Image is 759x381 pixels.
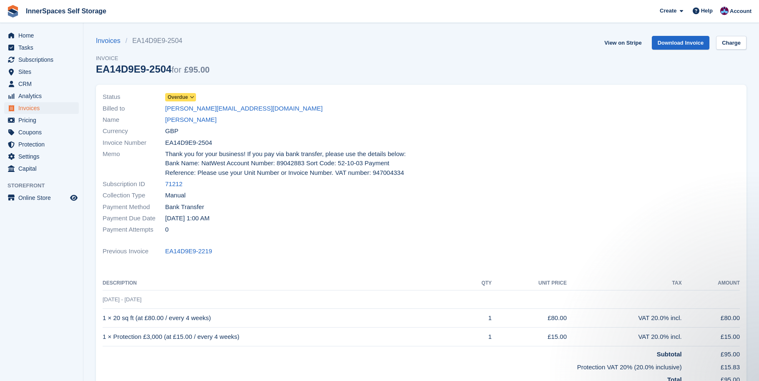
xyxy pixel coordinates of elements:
span: £95.00 [184,65,209,74]
span: Overdue [168,93,188,101]
a: menu [4,163,79,174]
span: Coupons [18,126,68,138]
td: £15.00 [492,328,567,346]
span: Payment Method [103,202,165,212]
a: menu [4,102,79,114]
span: Invoices [18,102,68,114]
th: Tax [567,277,682,290]
a: View on Stripe [601,36,645,50]
span: Account [730,7,751,15]
span: Payment Attempts [103,225,165,235]
td: £15.83 [682,359,740,372]
span: Online Store [18,192,68,204]
a: 71212 [165,179,183,189]
span: Invoice [96,54,210,63]
strong: Subtotal [657,351,682,358]
a: Overdue [165,92,196,102]
a: menu [4,139,79,150]
span: CRM [18,78,68,90]
a: InnerSpaces Self Storage [23,4,110,18]
nav: breadcrumbs [96,36,210,46]
span: Create [660,7,676,15]
a: menu [4,30,79,41]
span: Name [103,115,165,125]
span: Status [103,92,165,102]
td: 1 × 20 sq ft (at £80.00 / every 4 weeks) [103,309,465,328]
div: VAT 20.0% incl. [567,313,682,323]
span: Help [701,7,713,15]
span: Previous Invoice [103,247,165,256]
a: menu [4,42,79,53]
div: EA14D9E9-2504 [96,63,210,75]
span: Subscriptions [18,54,68,66]
span: Protection [18,139,68,150]
img: stora-icon-8386f47178a22dfd0bd8f6a31ec36ba5ce8667c1dd55bd0f319d3a0aa187defe.svg [7,5,19,18]
td: £15.00 [682,328,740,346]
a: EA14D9E9-2219 [165,247,212,256]
td: £95.00 [682,346,740,359]
th: Amount [682,277,740,290]
a: menu [4,54,79,66]
th: Unit Price [492,277,567,290]
span: Invoice Number [103,138,165,148]
span: Billed to [103,104,165,114]
a: menu [4,192,79,204]
th: QTY [465,277,492,290]
a: menu [4,114,79,126]
a: Invoices [96,36,126,46]
span: for [171,65,181,74]
span: Settings [18,151,68,162]
td: 1 × Protection £3,000 (at £15.00 / every 4 weeks) [103,328,465,346]
span: EA14D9E9-2504 [165,138,212,148]
span: Currency [103,126,165,136]
td: 1 [465,309,492,328]
a: [PERSON_NAME] [165,115,216,125]
td: £80.00 [492,309,567,328]
span: GBP [165,126,178,136]
span: Pricing [18,114,68,126]
span: Manual [165,191,186,200]
span: [DATE] - [DATE] [103,296,141,303]
span: Subscription ID [103,179,165,189]
a: Download Invoice [652,36,710,50]
div: VAT 20.0% incl. [567,332,682,342]
span: Memo [103,149,165,178]
a: menu [4,126,79,138]
td: £80.00 [682,309,740,328]
a: [PERSON_NAME][EMAIL_ADDRESS][DOMAIN_NAME] [165,104,323,114]
span: Bank Transfer [165,202,204,212]
span: Tasks [18,42,68,53]
span: Sites [18,66,68,78]
span: 0 [165,225,168,235]
a: menu [4,66,79,78]
span: Payment Due Date [103,214,165,223]
th: Description [103,277,465,290]
span: Capital [18,163,68,174]
span: Thank you for your business! If you pay via bank transfer, please use the details below: Bank Nam... [165,149,416,178]
a: Charge [716,36,746,50]
span: Storefront [8,182,83,190]
a: menu [4,151,79,162]
td: 1 [465,328,492,346]
span: Analytics [18,90,68,102]
a: Preview store [69,193,79,203]
td: Protection VAT 20% (20.0% inclusive) [103,359,682,372]
span: Home [18,30,68,41]
time: 2025-10-05 00:00:00 UTC [165,214,209,223]
a: menu [4,78,79,90]
span: Collection Type [103,191,165,200]
img: Paul Allo [720,7,729,15]
a: menu [4,90,79,102]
